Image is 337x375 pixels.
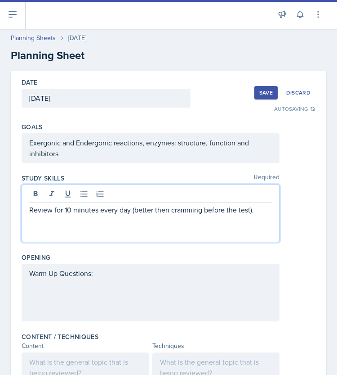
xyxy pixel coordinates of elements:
label: Date [22,78,37,87]
label: Opening [22,253,50,262]
div: Autosaving [274,105,315,113]
div: [DATE] [68,33,86,43]
h2: Planning Sheet [11,47,326,63]
p: Warm Up Questions: [29,268,272,279]
label: Content / Techniques [22,332,98,341]
button: Discard [281,86,315,99]
p: Review for 10 minutes every day (better then cramming before the test). [29,204,272,215]
div: Discard [286,89,310,96]
p: Exergonic and Endergonic reactions, enzymes: structure, function and inhibitors [29,137,272,159]
a: Planning Sheets [11,33,56,43]
span: Required [254,174,279,183]
div: Content [22,341,149,351]
label: Goals [22,122,43,131]
button: Save [254,86,278,99]
label: Study Skills [22,174,64,183]
div: Techniques [152,341,279,351]
div: Save [259,89,273,96]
